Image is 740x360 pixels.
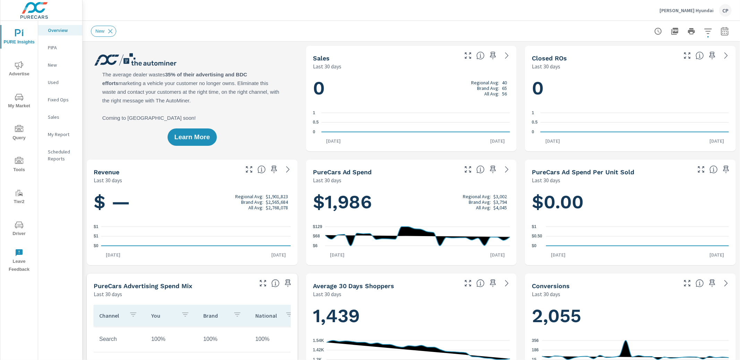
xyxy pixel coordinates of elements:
[696,164,707,175] button: Make Fullscreen
[2,249,36,274] span: Leave Feedback
[501,50,512,61] a: See more details in report
[94,282,192,290] h5: PureCars Advertising Spend Mix
[471,80,499,85] p: Regional Avg:
[721,50,732,61] a: See more details in report
[502,85,507,91] p: 65
[532,290,560,298] p: Last 30 days
[502,80,507,85] p: 40
[38,77,82,87] div: Used
[313,190,510,214] h1: $1,986
[696,51,704,60] span: Number of Repair Orders Closed by the selected dealership group over the selected time range. [So...
[313,129,315,134] text: 0
[682,50,693,61] button: Make Fullscreen
[493,194,507,199] p: $3,002
[266,199,288,205] p: $2,565,684
[2,61,36,78] span: Advertise
[266,205,288,210] p: $2,768,078
[271,279,280,287] span: This table looks at how you compare to the amount of budget you spend per channel as opposed to y...
[94,330,146,348] td: Search
[266,251,291,258] p: [DATE]
[721,164,732,175] span: Save this to your personalized report
[487,164,499,175] span: Save this to your personalized report
[476,205,491,210] p: All Avg:
[487,50,499,61] span: Save this to your personalized report
[38,112,82,122] div: Sales
[282,164,294,175] a: See more details in report
[2,125,36,142] span: Query
[48,114,77,120] p: Sales
[532,168,634,176] h5: PureCars Ad Spend Per Unit Sold
[532,338,539,343] text: 356
[94,190,291,214] h1: $ —
[94,290,122,298] p: Last 30 days
[532,62,560,70] p: Last 30 days
[707,50,718,61] span: Save this to your personalized report
[532,76,729,100] h1: 0
[541,137,565,144] p: [DATE]
[696,279,704,287] span: The number of dealer-specified goals completed by a visitor. [Source: This data is provided by th...
[313,338,324,343] text: 1.54K
[705,251,729,258] p: [DATE]
[501,164,512,175] a: See more details in report
[250,330,302,348] td: 100%
[718,24,732,38] button: Select Date Range
[476,51,485,60] span: Number of vehicles sold by the dealership over the selected date range. [Source: This data is sou...
[91,28,109,34] span: New
[462,50,474,61] button: Make Fullscreen
[462,164,474,175] button: Make Fullscreen
[146,330,198,348] td: 100%
[313,290,341,298] p: Last 30 days
[484,91,499,97] p: All Avg:
[668,24,682,38] button: "Export Report to PDF"
[532,176,560,184] p: Last 30 days
[198,330,250,348] td: 100%
[2,29,36,46] span: PURE Insights
[532,243,537,248] text: $0
[2,221,36,238] span: Driver
[462,278,474,289] button: Make Fullscreen
[660,7,714,14] p: [PERSON_NAME] Hyundai
[463,194,491,199] p: Regional Avg:
[493,199,507,205] p: $3,794
[682,278,693,289] button: Make Fullscreen
[257,165,266,174] span: Total sales revenue over the selected date range. [Source: This data is sourced from the dealer’s...
[94,243,99,248] text: $0
[502,91,507,97] p: 56
[151,312,176,319] p: You
[684,24,698,38] button: Print Report
[38,146,82,164] div: Scheduled Reports
[701,24,715,38] button: Apply Filters
[48,96,77,103] p: Fixed Ops
[313,282,394,290] h5: Average 30 Days Shoppers
[0,21,38,276] div: nav menu
[38,60,82,70] div: New
[532,224,537,229] text: $1
[235,194,263,199] p: Regional Avg:
[313,110,315,115] text: 1
[313,234,320,238] text: $68
[469,199,491,205] p: Brand Avg:
[94,224,99,229] text: $1
[485,137,510,144] p: [DATE]
[321,137,346,144] p: [DATE]
[532,348,539,352] text: 186
[707,278,718,289] span: Save this to your personalized report
[313,168,372,176] h5: PureCars Ad Spend
[313,120,319,125] text: 0.5
[38,25,82,35] div: Overview
[493,205,507,210] p: $4,045
[313,224,322,229] text: $129
[325,251,349,258] p: [DATE]
[38,42,82,53] div: PIPA
[721,278,732,289] a: See more details in report
[94,234,99,239] text: $1
[313,243,318,248] text: $6
[48,27,77,34] p: Overview
[546,251,570,258] p: [DATE]
[501,278,512,289] a: See more details in report
[532,282,570,290] h5: Conversions
[94,168,119,176] h5: Revenue
[313,76,510,100] h1: 0
[266,194,288,199] p: $1,901,823
[255,312,280,319] p: National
